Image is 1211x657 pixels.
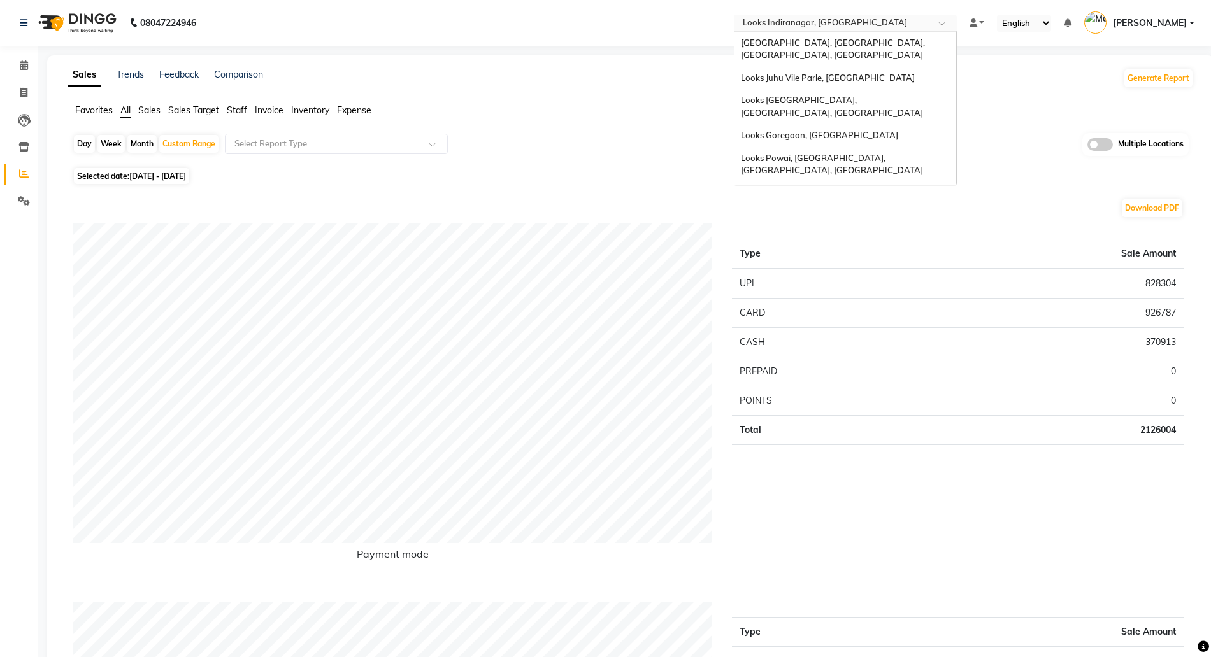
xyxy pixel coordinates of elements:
th: Sale Amount [957,617,1184,647]
b: 08047224946 [140,5,196,41]
button: Generate Report [1124,69,1193,87]
a: Feedback [159,69,199,80]
div: Day [74,135,95,153]
a: Sales [68,64,101,87]
span: Looks [GEOGRAPHIC_DATA], [GEOGRAPHIC_DATA], [GEOGRAPHIC_DATA] [741,95,923,118]
span: Staff [227,104,247,116]
td: 0 [926,386,1184,415]
td: POINTS [732,386,926,415]
td: Total [732,415,926,444]
span: Selected date: [74,168,189,184]
span: Favorites [75,104,113,116]
div: Month [127,135,157,153]
td: UPI [732,269,926,299]
td: CASH [732,327,926,357]
span: Invoice [255,104,283,116]
img: Mangesh Mishra [1084,11,1107,34]
span: Looks Powai, [GEOGRAPHIC_DATA], [GEOGRAPHIC_DATA], [GEOGRAPHIC_DATA] [741,153,923,176]
th: Type [732,617,958,647]
span: Looks Juhu Vile Parle, [GEOGRAPHIC_DATA] [741,73,915,83]
span: [DATE] - [DATE] [129,171,186,181]
div: Week [97,135,125,153]
td: 0 [926,357,1184,386]
span: Inventory [291,104,329,116]
ng-dropdown-panel: Options list [734,31,957,185]
td: CARD [732,298,926,327]
span: Looks Goregaon, [GEOGRAPHIC_DATA] [741,130,898,140]
td: 926787 [926,298,1184,327]
th: Type [732,239,926,269]
h6: Payment mode [73,548,713,565]
td: 370913 [926,327,1184,357]
div: Custom Range [159,135,219,153]
span: Expense [337,104,371,116]
span: Sales [138,104,161,116]
td: PREPAID [732,357,926,386]
span: [PERSON_NAME] [1113,17,1187,30]
td: 2126004 [926,415,1184,444]
span: Multiple Locations [1118,138,1184,151]
td: 828304 [926,269,1184,299]
button: Download PDF [1122,199,1182,217]
th: Sale Amount [926,239,1184,269]
img: logo [32,5,120,41]
a: Comparison [214,69,263,80]
span: All [120,104,131,116]
span: [GEOGRAPHIC_DATA], [GEOGRAPHIC_DATA], [GEOGRAPHIC_DATA], [GEOGRAPHIC_DATA] [741,38,927,60]
a: Trends [117,69,144,80]
span: Sales Target [168,104,219,116]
